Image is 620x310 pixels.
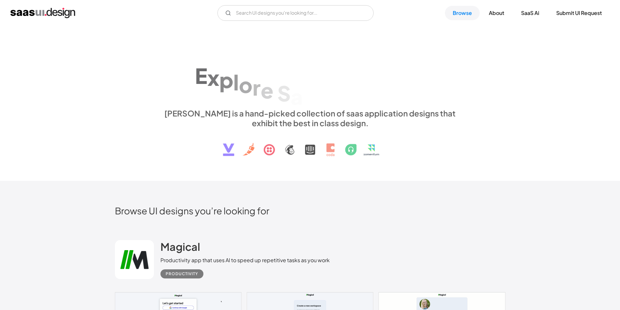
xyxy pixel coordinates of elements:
[261,78,273,103] div: e
[445,6,480,20] a: Browse
[160,52,460,102] h1: Explore SaaS UI design patterns & interactions.
[239,72,253,97] div: o
[548,6,610,20] a: Submit UI Request
[160,240,200,256] a: Magical
[160,108,460,128] div: [PERSON_NAME] is a hand-picked collection of saas application designs that exhibit the best in cl...
[207,65,219,90] div: x
[277,81,291,106] div: S
[481,6,512,20] a: About
[253,75,261,100] div: r
[166,270,198,278] div: Productivity
[217,5,374,21] input: Search UI designs you're looking for...
[195,63,207,88] div: E
[291,84,303,109] div: a
[513,6,547,20] a: SaaS Ai
[10,8,75,18] a: home
[160,240,200,253] h2: Magical
[217,5,374,21] form: Email Form
[115,205,505,216] h2: Browse UI designs you’re looking for
[160,256,330,264] div: Productivity app that uses AI to speed up repetitive tasks as you work
[219,67,233,92] div: p
[233,70,239,95] div: l
[212,128,409,162] img: text, icon, saas logo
